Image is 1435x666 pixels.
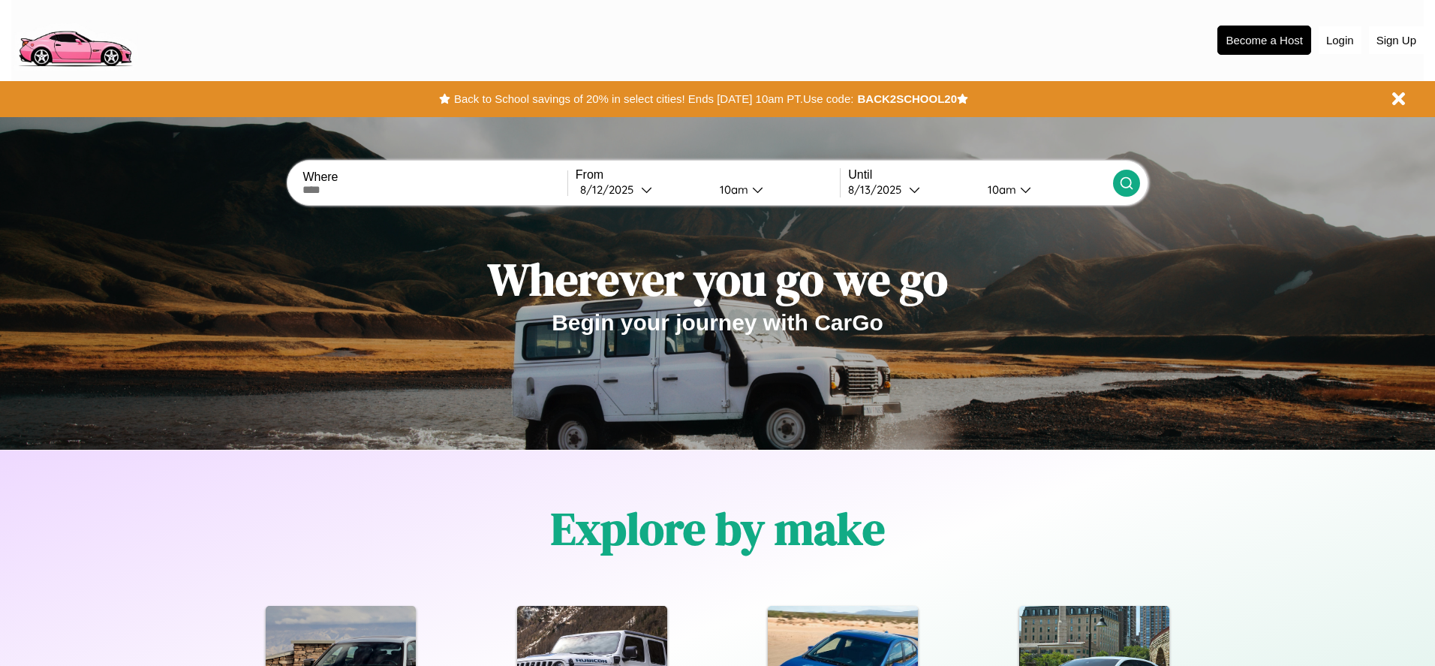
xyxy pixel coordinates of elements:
button: Back to School savings of 20% in select cities! Ends [DATE] 10am PT.Use code: [450,89,857,110]
div: 10am [980,182,1020,197]
button: 10am [708,182,840,197]
h1: Explore by make [551,498,885,559]
img: logo [11,8,138,71]
label: Where [302,170,567,184]
b: BACK2SCHOOL20 [857,92,957,105]
label: From [576,168,840,182]
button: 10am [976,182,1112,197]
div: 10am [712,182,752,197]
button: Become a Host [1217,26,1311,55]
button: 8/12/2025 [576,182,708,197]
div: 8 / 12 / 2025 [580,182,641,197]
label: Until [848,168,1112,182]
div: 8 / 13 / 2025 [848,182,909,197]
button: Login [1319,26,1361,54]
button: Sign Up [1369,26,1424,54]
